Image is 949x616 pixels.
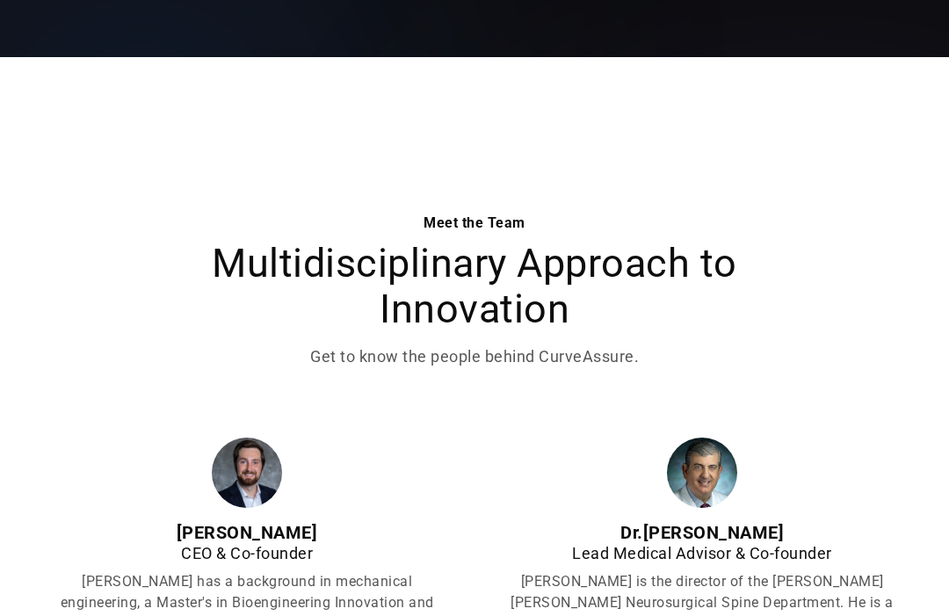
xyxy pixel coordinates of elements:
p: Get to know the people behind CurveAssure. [137,346,812,367]
h2: Multidisciplinary Approach to Innovation [137,241,812,332]
div: [PERSON_NAME] [47,522,446,543]
div: Dr. [503,522,902,543]
div: Lead Medical Advisor & Co-founder [503,543,902,564]
div: CEO & Co-founder [47,543,446,564]
div: Meet the Team [137,213,812,234]
strong: [PERSON_NAME] [643,522,785,543]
